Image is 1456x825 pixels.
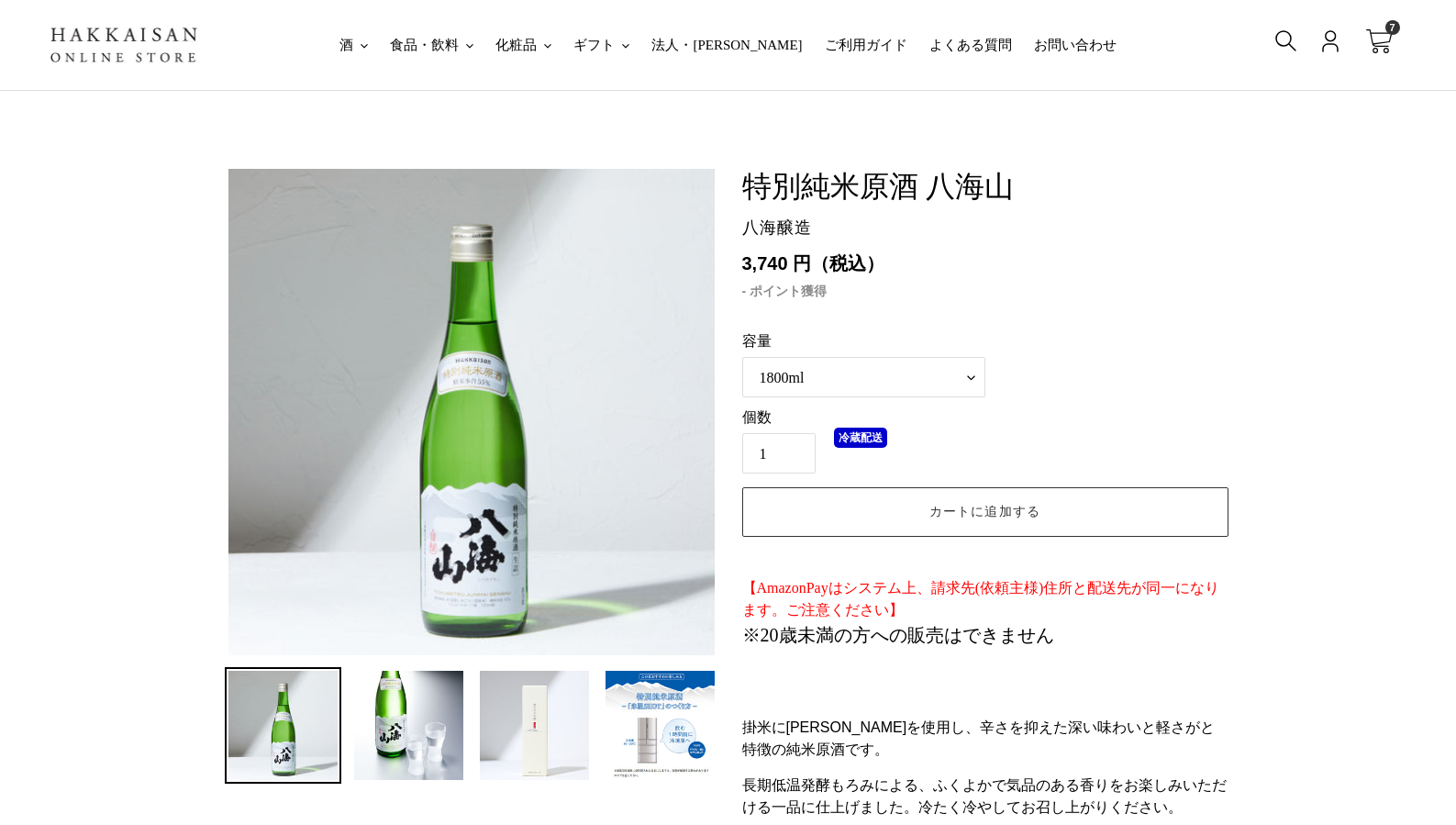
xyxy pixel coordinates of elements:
img: 画像をギャラリービューアに読み込む, 特別純米原酒 八海山 [352,669,465,782]
p: 掛米に[PERSON_NAME]を使用し、辛さを抑えた深い味わいと軽さがと特徴の純米原酒です。 [742,717,1228,761]
span: ご利用ガイド [825,38,907,53]
p: ※20歳未満の方への販売はできません [742,621,1228,649]
dd: 八海醸造 [742,216,1220,240]
a: よくある質問 [920,31,1021,59]
a: 法人・[PERSON_NAME] [642,31,811,59]
span: 7 [1390,23,1395,33]
span: - [742,284,747,298]
span: 法人・[PERSON_NAME] [651,38,802,53]
span: カートに追加する [929,504,1040,518]
img: 特別純米原酒 八海山 [228,169,715,655]
h1: 特別純米原酒 八海山 [742,169,1228,204]
p: 長期低温発酵もろみによる、ふくよかで気品のある香りをお楽しみいただける一品に仕上げました。冷たく冷やしてお召し上がりください。 [742,775,1228,819]
label: 個数 [742,407,816,429]
a: お問い合わせ [1025,31,1126,59]
label: 容量 [742,330,985,352]
button: カートに追加する [742,487,1228,537]
li: 冷蔵配送 [834,428,887,448]
span: よくある質問 [929,38,1012,53]
img: 画像をギャラリービューアに読み込む, 特別純米原酒 八海山 [227,669,339,782]
a: ご利用ガイド [816,31,917,59]
img: 画像をギャラリービューアに読み込む, 特別純米原酒 八海山 [604,669,717,782]
span: ポイント獲得 [750,284,827,298]
span: お問い合わせ [1034,38,1117,53]
a: 7 [1355,17,1406,72]
span: 化粧品 [495,38,537,53]
img: HAKKAISAN ONLINE STORE [50,28,197,61]
span: 3,740 円（税込） [742,253,885,273]
span: ギフト [573,38,615,53]
span: 酒 [339,38,353,53]
p: 【AmazonPayはシステム上、請求先(依頼主様)住所と配送先が同一になります。ご注意ください】 [742,577,1228,621]
span: 食品・飲料 [390,38,459,53]
img: 画像をギャラリービューアに読み込む, 特別純米原酒 八海山 [478,669,591,782]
